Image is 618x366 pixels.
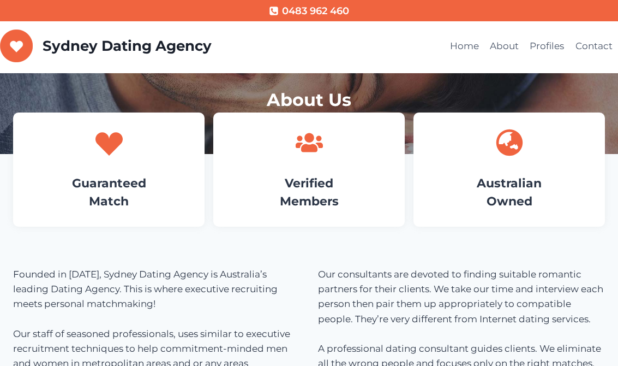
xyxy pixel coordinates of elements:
a: 0483 962 460 [269,3,349,19]
a: Home [445,33,484,60]
p: Sydney Dating Agency [43,38,212,55]
a: About [484,33,524,60]
a: VerifiedMembers [280,176,339,209]
a: Profiles [524,33,569,60]
span: 0483 962 460 [282,3,349,19]
a: AustralianOwned [477,176,542,209]
a: GuaranteedMatch [72,176,146,209]
h1: About Us [13,87,605,113]
a: Contact [570,33,618,60]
